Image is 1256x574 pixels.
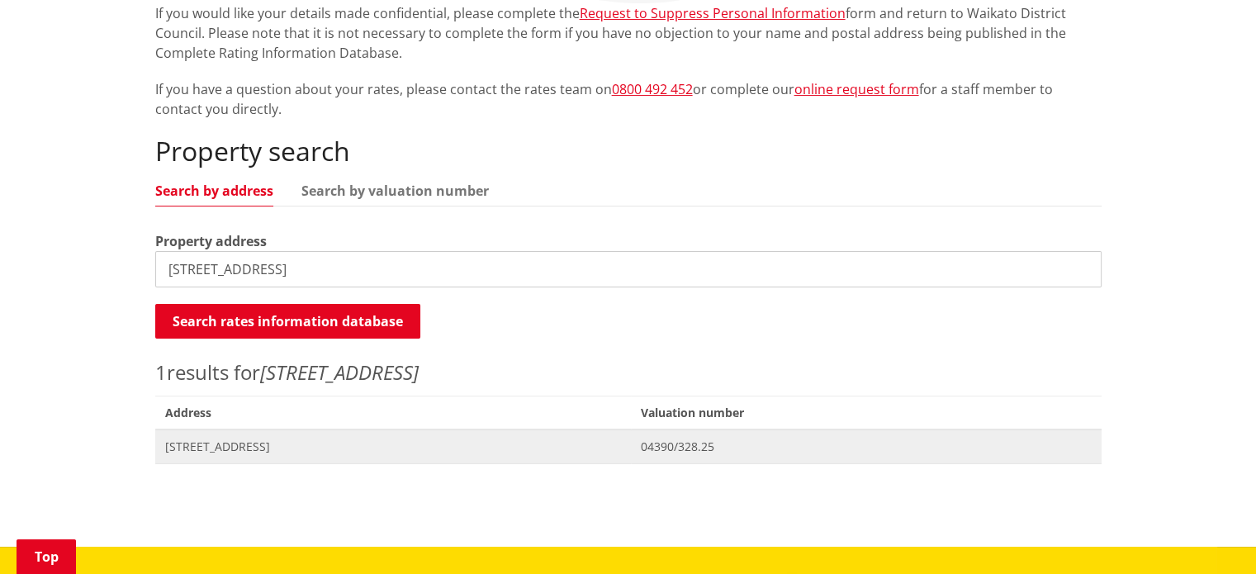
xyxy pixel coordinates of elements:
[155,79,1102,119] p: If you have a question about your rates, please contact the rates team on or complete our for a s...
[155,429,1102,463] a: [STREET_ADDRESS] 04390/328.25
[155,3,1102,63] p: If you would like your details made confidential, please complete the form and return to Waikato ...
[301,184,489,197] a: Search by valuation number
[155,358,167,386] span: 1
[155,251,1102,287] input: e.g. Duke Street NGARUAWAHIA
[612,80,693,98] a: 0800 492 452
[17,539,76,574] a: Top
[155,358,1102,387] p: results for
[580,4,846,22] a: Request to Suppress Personal Information
[641,439,1091,455] span: 04390/328.25
[155,135,1102,167] h2: Property search
[165,439,622,455] span: [STREET_ADDRESS]
[631,396,1101,429] span: Valuation number
[155,184,273,197] a: Search by address
[155,304,420,339] button: Search rates information database
[260,358,419,386] em: [STREET_ADDRESS]
[155,231,267,251] label: Property address
[1180,505,1239,564] iframe: Messenger Launcher
[794,80,919,98] a: online request form
[155,396,632,429] span: Address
